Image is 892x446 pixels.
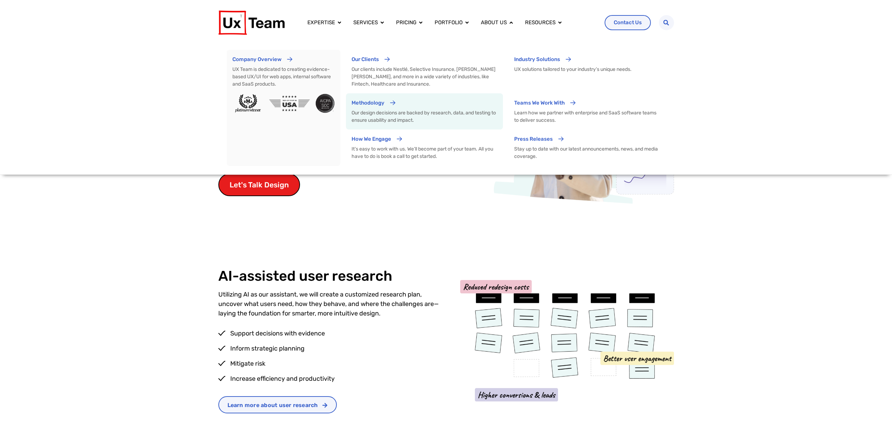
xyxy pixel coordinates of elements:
[218,396,337,413] a: Learn more about user research
[659,15,674,30] div: Search
[346,129,503,166] a: How We Engage It’s easy to work with us. We’ll become part of your team. All you have to do is bo...
[396,19,416,27] a: Pricing
[229,329,325,338] span: Support decisions with evidence
[509,93,666,129] a: Teams We Work With Learn how we partner with enterprise and SaaS software teams to deliver success.
[514,109,660,124] p: Learn how we partner with enterprise and SaaS software teams to deliver success.
[509,50,666,93] a: Industry Solutions UX solutions tailored to your industry’s unique needs.
[227,50,340,166] a: Company Overview UX Team is dedicated to creating evidence-based UX/UI for web apps, internal sof...
[230,181,289,188] span: Let's Talk Design
[218,11,285,35] img: UX Team Logo
[346,93,503,129] a: Methodology Our design decisions are backed by research, data, and testing to ensure usability an...
[302,16,599,29] div: Menu Toggle
[514,66,660,88] p: UX solutions tailored to your industry’s unique needs.
[218,173,300,196] a: Let's Talk Design
[232,93,264,113] img: 2020 Summer Awards Platinum AwardBest Mobile App Design
[481,19,507,27] a: About us
[352,100,384,106] span: Methodology
[352,109,497,124] p: Our design decisions are backed by research, data, and testing to ensure usability and impact.
[514,145,660,160] p: Stay up to date with our latest announcements, news, and media coverage.
[525,19,556,27] a: Resources
[2,99,6,103] input: Subscribe to UX Team newsletter.
[229,344,305,353] span: Inform strategic planning
[435,19,463,27] a: Portfolio
[514,99,565,107] p: Teams We Work With
[352,66,497,88] p: Our clients include Nestlé, Selective Insurance, [PERSON_NAME] [PERSON_NAME], and more in a wide ...
[218,290,446,318] p: Utilizing AI as our assistant, we will create a customized research plan, uncover what users need...
[138,0,163,6] span: Last Name
[614,20,642,25] span: Contact Us
[227,402,318,408] span: Learn more about user research
[352,55,379,64] p: Our Clients
[232,55,281,64] p: Company Overview
[269,95,309,112] img: 100% staff in the usa
[9,98,273,104] span: Subscribe to UX Team newsletter.
[307,19,335,27] a: Expertise
[232,66,335,88] p: UX Team is dedicated to creating evidence-based UX/UI for web apps, internal software and SaaS pr...
[509,129,666,166] a: Press Releases Stay up to date with our latest announcements, news, and media coverage.
[352,135,391,143] p: How We Engage
[514,55,560,64] p: Industry Solutions
[218,268,446,284] h2: AI-assisted user research
[460,280,674,401] img: card sort example with benefits of ux testing
[229,359,265,368] span: Mitigate risk
[229,374,335,384] span: Increase efficiency and productivity
[302,16,599,29] nav: Menu
[352,145,497,160] p: It’s easy to work with us. We’ll become part of your team. All you have to do is book a call to g...
[353,19,378,27] a: Services
[514,135,553,143] p: Press Releases
[346,50,503,93] a: Our Clients Our clients include Nestlé, Selective Insurance, [PERSON_NAME] [PERSON_NAME], and mor...
[315,94,335,113] img: AICPA SOC badge
[605,15,651,30] a: Contact Us
[857,412,892,446] iframe: Chat Widget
